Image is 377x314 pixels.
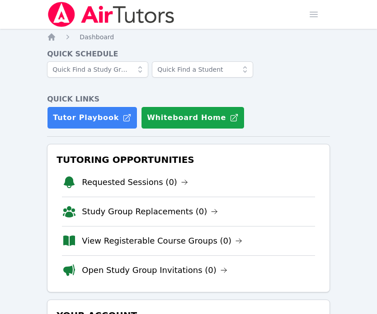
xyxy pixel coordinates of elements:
[47,94,330,105] h4: Quick Links
[80,32,114,42] a: Dashboard
[82,176,188,189] a: Requested Sessions (0)
[152,61,253,78] input: Quick Find a Student
[141,106,245,129] button: Whiteboard Home
[80,33,114,41] span: Dashboard
[82,205,218,218] a: Study Group Replacements (0)
[82,235,242,247] a: View Registerable Course Groups (0)
[47,49,330,60] h4: Quick Schedule
[82,264,227,277] a: Open Study Group Invitations (0)
[47,2,175,27] img: Air Tutors
[47,32,330,42] nav: Breadcrumb
[47,106,137,129] a: Tutor Playbook
[55,152,322,168] h3: Tutoring Opportunities
[47,61,148,78] input: Quick Find a Study Group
